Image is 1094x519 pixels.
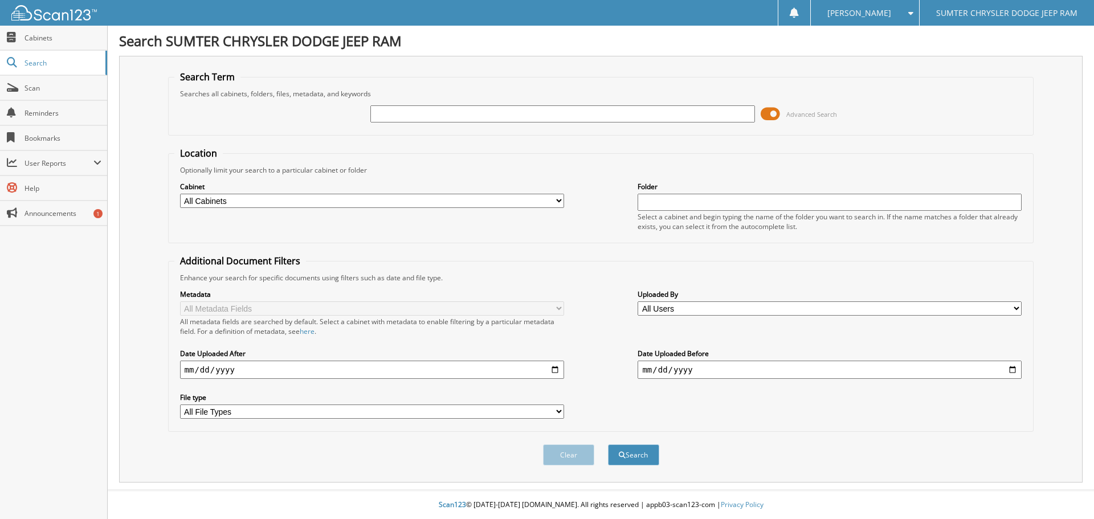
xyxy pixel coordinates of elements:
input: start [180,361,564,379]
div: Searches all cabinets, folders, files, metadata, and keywords [174,89,1028,99]
img: scan123-logo-white.svg [11,5,97,21]
legend: Additional Document Filters [174,255,306,267]
div: Optionally limit your search to a particular cabinet or folder [174,165,1028,175]
label: Folder [638,182,1022,191]
span: Bookmarks [25,133,101,143]
button: Clear [543,444,594,465]
span: Advanced Search [786,110,837,118]
span: User Reports [25,158,93,168]
span: Scan [25,83,101,93]
label: Date Uploaded After [180,349,564,358]
a: here [300,326,315,336]
span: Help [25,183,101,193]
div: All metadata fields are searched by default. Select a cabinet with metadata to enable filtering b... [180,317,564,336]
label: Cabinet [180,182,564,191]
div: Select a cabinet and begin typing the name of the folder you want to search in. If the name match... [638,212,1022,231]
legend: Location [174,147,223,160]
div: Enhance your search for specific documents using filters such as date and file type. [174,273,1028,283]
label: File type [180,393,564,402]
span: Cabinets [25,33,101,43]
label: Date Uploaded Before [638,349,1022,358]
span: Scan123 [439,500,466,509]
span: Announcements [25,209,101,218]
span: SUMTER CHRYSLER DODGE JEEP RAM [936,10,1077,17]
input: end [638,361,1022,379]
span: Reminders [25,108,101,118]
button: Search [608,444,659,465]
span: [PERSON_NAME] [827,10,891,17]
label: Metadata [180,289,564,299]
div: © [DATE]-[DATE] [DOMAIN_NAME]. All rights reserved | appb03-scan123-com | [108,491,1094,519]
span: Search [25,58,100,68]
a: Privacy Policy [721,500,764,509]
h1: Search SUMTER CHRYSLER DODGE JEEP RAM [119,31,1083,50]
div: 1 [93,209,103,218]
label: Uploaded By [638,289,1022,299]
legend: Search Term [174,71,240,83]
